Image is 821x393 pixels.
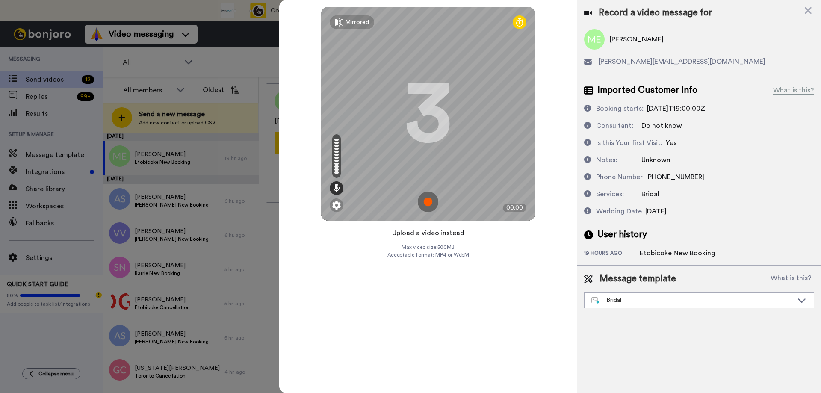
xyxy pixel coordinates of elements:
span: [DATE] [645,208,667,215]
div: Consultant: [596,121,633,131]
div: Is this Your first Visit: [596,138,662,148]
div: Bridal [591,296,793,304]
div: Wedding Date [596,206,642,216]
div: Phone Number [596,172,643,182]
div: 19 hours ago [584,250,640,258]
span: Imported Customer Info [597,84,697,97]
span: Do not know [641,122,682,129]
span: [PHONE_NUMBER] [646,174,704,180]
button: What is this? [768,272,814,285]
span: Bridal [641,191,659,198]
img: nextgen-template.svg [591,297,600,304]
div: 00:00 [503,204,526,212]
span: User history [597,228,647,241]
span: Message template [600,272,676,285]
img: ic_gear.svg [332,201,341,210]
div: Notes: [596,155,617,165]
img: ic_record_start.svg [418,192,438,212]
div: What is this? [773,85,814,95]
span: [DATE]T19:00:00Z [647,105,705,112]
span: Unknown [641,157,670,163]
div: Services: [596,189,624,199]
div: Booking starts: [596,103,644,114]
div: Etobicoke New Booking [640,248,715,258]
span: Yes [666,139,676,146]
span: Max video size: 500 MB [402,244,455,251]
div: 3 [405,82,452,146]
button: Upload a video instead [390,228,467,239]
span: Acceptable format: MP4 or WebM [387,251,469,258]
